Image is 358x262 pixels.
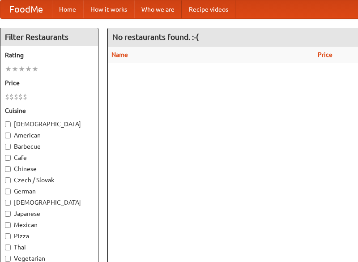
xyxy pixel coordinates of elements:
label: Chinese [5,164,94,173]
label: [DEMOGRAPHIC_DATA] [5,198,94,207]
li: ★ [12,64,18,74]
label: German [5,187,94,196]
label: Japanese [5,209,94,218]
a: FoodMe [0,0,52,18]
li: $ [23,92,27,102]
input: Japanese [5,211,11,217]
label: Mexican [5,220,94,229]
li: $ [5,92,9,102]
input: German [5,189,11,194]
label: Barbecue [5,142,94,151]
label: Cafe [5,153,94,162]
input: Pizza [5,233,11,239]
a: Home [52,0,83,18]
a: Price [318,51,332,58]
input: Thai [5,245,11,250]
h5: Cuisine [5,106,94,115]
li: ★ [25,64,32,74]
input: American [5,133,11,138]
input: Cafe [5,155,11,161]
label: Czech / Slovak [5,176,94,185]
li: $ [14,92,18,102]
input: Czech / Slovak [5,177,11,183]
a: Recipe videos [182,0,235,18]
li: ★ [5,64,12,74]
a: Who we are [134,0,182,18]
input: Mexican [5,222,11,228]
li: ★ [18,64,25,74]
input: [DEMOGRAPHIC_DATA] [5,121,11,127]
li: ★ [32,64,38,74]
input: Chinese [5,166,11,172]
ng-pluralize: No restaurants found. :-( [112,33,199,41]
a: How it works [83,0,134,18]
li: $ [18,92,23,102]
input: [DEMOGRAPHIC_DATA] [5,200,11,206]
input: Barbecue [5,144,11,150]
a: Name [111,51,128,58]
label: Thai [5,243,94,252]
label: Pizza [5,232,94,241]
h5: Rating [5,51,94,60]
h5: Price [5,78,94,87]
input: Vegetarian [5,256,11,262]
h4: Filter Restaurants [0,28,98,46]
li: $ [9,92,14,102]
label: [DEMOGRAPHIC_DATA] [5,120,94,129]
label: American [5,131,94,140]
